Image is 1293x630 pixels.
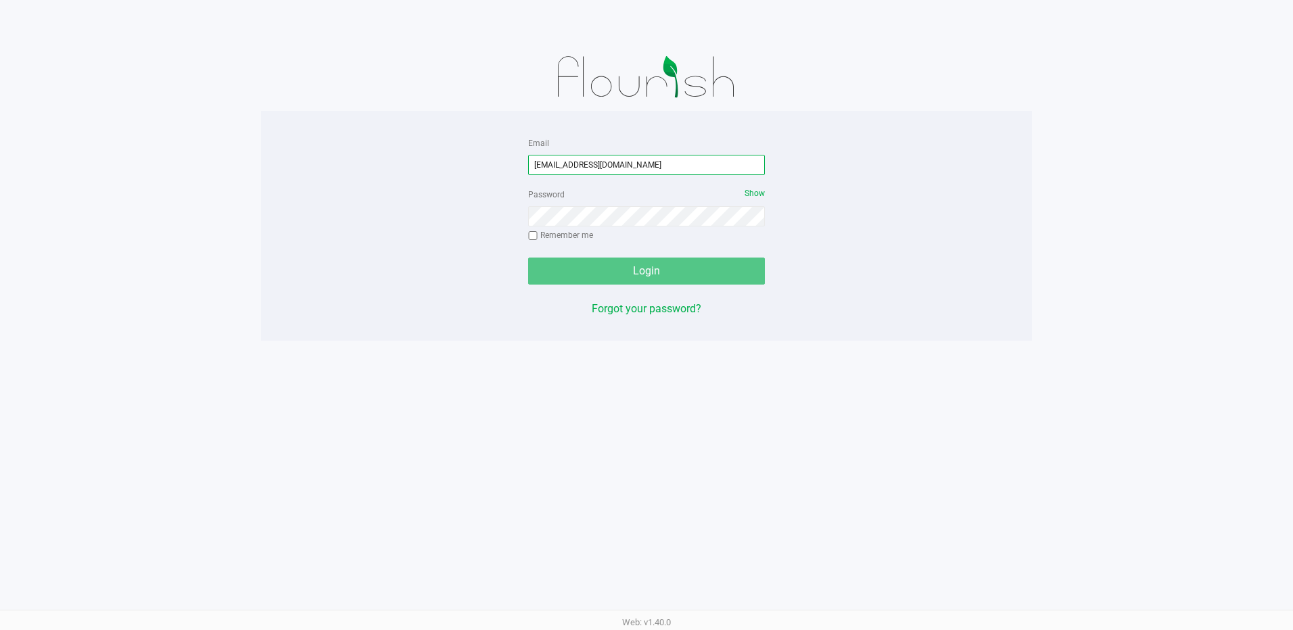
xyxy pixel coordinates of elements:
span: Show [745,189,765,198]
span: Web: v1.40.0 [622,617,671,627]
button: Forgot your password? [592,301,701,317]
label: Password [528,189,565,201]
label: Email [528,137,549,149]
label: Remember me [528,229,593,241]
input: Remember me [528,231,538,241]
